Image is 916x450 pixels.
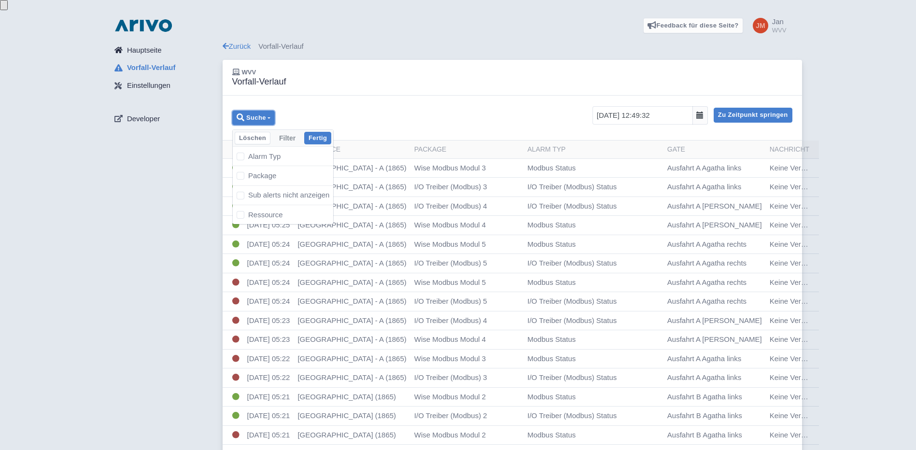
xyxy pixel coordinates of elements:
span: Wise Modbus Modul 3 [414,164,486,172]
span: [GEOGRAPHIC_DATA] - A (1865) [297,373,406,381]
span: Einstellungen [127,80,170,91]
span: I/O Treiber (Modbus) 2 [414,411,487,420]
span: Keine Verbindung zum Modbus Modul [770,431,892,439]
span: Wise Modbus Modul 4 [414,221,486,229]
span: [DATE] 05:22 [247,373,290,381]
th: Alarm Typ [523,141,663,159]
span: Ausfahrt A [PERSON_NAME] [667,202,762,210]
span: Ausfahrt B Agatha links [667,411,742,420]
th: Gate [663,141,766,159]
a: Jan WVV [747,18,787,33]
span: [GEOGRAPHIC_DATA] - A (1865) [297,221,406,229]
span: Modbus Status [527,164,576,172]
span: [GEOGRAPHIC_DATA] (1865) [297,431,396,439]
span: Ausfahrt A Agatha links [667,183,741,191]
span: Ausfahrt A [PERSON_NAME] [667,316,762,324]
span: Wise Modbus Modul 5 [414,278,486,286]
span: [GEOGRAPHIC_DATA] - A (1865) [297,164,406,172]
span: [GEOGRAPHIC_DATA] (1865) [297,411,396,420]
span: [DATE] 05:24 [247,240,290,248]
div: Vorfall-Verlauf [223,41,802,52]
label: Package [248,170,276,182]
span: [DATE] 05:21 [247,431,290,439]
span: Wise Modbus Modul 4 [414,335,486,343]
span: Modbus Status [527,278,576,286]
button: Zu Zeitpunkt springen [714,108,792,123]
img: logo [113,18,174,33]
span: I/O Treiber (Modbus) 5 [414,297,487,305]
span: I/O Treiber (Modbus) Status [527,373,617,381]
span: Keine Verbindung zum Modbus Modul [770,221,892,229]
span: Keine Verbindung zum Modbus Modul [770,202,892,210]
span: [DATE] 05:25 [247,221,290,229]
span: Keine Verbindung zum Modbus Modul [770,316,892,324]
button: Fertig [304,132,331,144]
span: [DATE] 05:22 [247,354,290,363]
span: [DATE] 05:21 [247,411,290,420]
span: [DATE] 05:23 [247,335,290,343]
a: Zurück [223,42,251,50]
span: Ausfahrt A Agatha rechts [667,278,747,286]
small: WVV [772,27,787,33]
label: Ressource [248,209,283,220]
span: Modbus Status [527,393,576,401]
span: Modbus Status [527,354,576,363]
span: [GEOGRAPHIC_DATA] - A (1865) [297,240,406,248]
th: Nachricht [766,141,819,159]
span: Keine Verbindung zum Modbus Modul [770,183,892,191]
a: Hauptseite [107,41,223,59]
span: Ausfahrt A Agatha links [667,373,741,381]
span: Keine Verbindung zum Modbus Modul [770,240,892,248]
span: I/O Treiber (Modbus) Status [527,316,617,324]
span: [DATE] 05:24 [247,259,290,267]
button: Suche [232,111,275,126]
span: [GEOGRAPHIC_DATA] - A (1865) [297,297,406,305]
span: I/O Treiber (Modbus) 3 [414,373,487,381]
span: Keine Verbindung zum Modbus Modul [770,411,892,420]
a: Einstellungen [107,77,223,95]
span: [DATE] 05:24 [247,278,290,286]
span: Modbus Status [527,240,576,248]
span: Wise Modbus Modul 5 [414,240,486,248]
span: I/O Treiber (Modbus) Status [527,297,617,305]
span: [GEOGRAPHIC_DATA] - A (1865) [297,259,406,267]
span: I/O Treiber (Modbus) 4 [414,202,487,210]
span: Wise Modbus Modul 2 [414,431,486,439]
span: [GEOGRAPHIC_DATA] - A (1865) [297,316,406,324]
th: Package [410,141,523,159]
span: Vorfall-Verlauf [127,62,176,73]
span: I/O Treiber (Modbus) Status [527,259,617,267]
span: Ausfahrt A Agatha rechts [667,259,747,267]
span: Keine Verbindung zum Modbus Modul [770,373,892,381]
span: Wise Modbus Modul 2 [414,393,486,401]
label: Alarm Typ [248,151,281,162]
span: I/O Treiber (Modbus) 4 [414,316,487,324]
span: Developer [127,113,160,125]
button: Löschen [235,132,270,144]
span: [DATE] 05:21 [247,393,290,401]
span: Hauptseite [127,45,162,56]
span: [DATE] 05:24 [247,297,290,305]
span: Keine Verbindung zum Modbus Modul [770,297,892,305]
span: I/O Treiber (Modbus) Status [527,202,617,210]
span: I/O Treiber (Modbus) 5 [414,259,487,267]
a: Developer [107,110,223,128]
span: Modbus Status [527,431,576,439]
span: Ausfahrt A Agatha rechts [667,297,747,305]
span: Filter [279,133,295,143]
span: Ausfahrt A Agatha links [667,354,741,363]
span: Wise Modbus Modul 3 [414,354,486,363]
a: Feedback für diese Seite? [643,18,743,33]
span: Ausfahrt A Agatha rechts [667,240,747,248]
span: Keine Verbindung zum Modbus Modul [770,259,892,267]
span: Ausfahrt B Agatha links [667,431,742,439]
span: I/O Treiber (Modbus) 3 [414,183,487,191]
span: [GEOGRAPHIC_DATA] - A (1865) [297,278,406,286]
span: Ausfahrt A Agatha links [667,164,741,172]
span: Ausfahrt A [PERSON_NAME] [667,221,762,229]
span: I/O Treiber (Modbus) Status [527,183,617,191]
span: Keine Verbindung zum Modbus Modul [770,335,892,343]
span: Jan [772,17,784,26]
span: Ausfahrt B Agatha links [667,393,742,401]
th: Ressource [294,141,410,159]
